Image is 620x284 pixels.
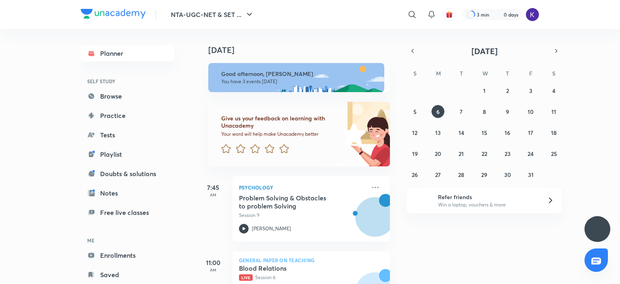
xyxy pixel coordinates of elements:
[413,108,417,116] abbr: October 5, 2025
[501,147,514,160] button: October 23, 2025
[482,69,488,77] abbr: Wednesday
[505,129,510,137] abbr: October 16, 2025
[455,147,468,160] button: October 21, 2025
[501,84,514,97] button: October 2, 2025
[412,150,418,158] abbr: October 19, 2025
[551,150,557,158] abbr: October 25, 2025
[524,126,537,139] button: October 17, 2025
[481,171,487,179] abbr: October 29, 2025
[81,88,174,104] a: Browse
[482,150,487,158] abbr: October 22, 2025
[524,84,537,97] button: October 3, 2025
[446,11,453,18] img: avatar
[501,105,514,118] button: October 9, 2025
[504,171,511,179] abbr: October 30, 2025
[547,147,560,160] button: October 25, 2025
[494,11,502,19] img: streak
[221,70,377,78] h6: Good afternoon, [PERSON_NAME]
[505,150,511,158] abbr: October 23, 2025
[478,105,491,118] button: October 8, 2025
[221,115,339,129] h6: Give us your feedback on learning with Unacademy
[431,168,444,181] button: October 27, 2025
[436,108,440,116] abbr: October 6, 2025
[81,45,174,61] a: Planner
[455,105,468,118] button: October 7, 2025
[501,126,514,139] button: October 16, 2025
[460,108,463,116] abbr: October 7, 2025
[443,8,456,21] button: avatar
[506,108,509,116] abbr: October 9, 2025
[506,69,509,77] abbr: Thursday
[239,258,383,263] p: General Paper on Teaching
[408,126,421,139] button: October 12, 2025
[478,168,491,181] button: October 29, 2025
[239,194,339,210] h5: Problem Solving & Obstacles to problem Solving
[166,6,259,23] button: NTA-UGC-NET & SET ...
[197,192,229,197] p: AM
[458,171,464,179] abbr: October 28, 2025
[197,267,229,272] p: AM
[438,193,537,201] h6: Refer friends
[459,129,464,137] abbr: October 14, 2025
[478,126,491,139] button: October 15, 2025
[252,225,291,232] p: [PERSON_NAME]
[435,129,441,137] abbr: October 13, 2025
[431,126,444,139] button: October 13, 2025
[81,9,146,19] img: Company Logo
[412,129,417,137] abbr: October 12, 2025
[593,224,602,234] img: ttu
[551,129,557,137] abbr: October 18, 2025
[528,108,534,116] abbr: October 10, 2025
[413,69,417,77] abbr: Sunday
[208,63,384,92] img: afternoon
[483,87,486,95] abbr: October 1, 2025
[455,126,468,139] button: October 14, 2025
[81,9,146,21] a: Company Logo
[81,107,174,124] a: Practice
[526,8,539,21] img: kanishka hemani
[239,212,366,219] p: Session 9
[435,150,441,158] abbr: October 20, 2025
[431,147,444,160] button: October 20, 2025
[239,274,253,281] span: Live
[418,45,551,57] button: [DATE]
[239,274,366,281] p: Session 6
[81,74,174,88] h6: SELF STUDY
[529,69,532,77] abbr: Friday
[412,171,418,179] abbr: October 26, 2025
[356,202,394,240] img: Avatar
[506,87,509,95] abbr: October 2, 2025
[547,84,560,97] button: October 4, 2025
[239,183,366,192] p: Psychology
[408,147,421,160] button: October 19, 2025
[221,78,377,85] p: You have 3 events [DATE]
[552,69,555,77] abbr: Saturday
[482,129,487,137] abbr: October 15, 2025
[81,247,174,263] a: Enrollments
[81,146,174,162] a: Playlist
[81,267,174,283] a: Saved
[408,168,421,181] button: October 26, 2025
[221,131,339,137] p: Your word will help make Unacademy better
[552,87,555,95] abbr: October 4, 2025
[459,150,464,158] abbr: October 21, 2025
[81,166,174,182] a: Doubts & solutions
[460,69,463,77] abbr: Tuesday
[501,168,514,181] button: October 30, 2025
[455,168,468,181] button: October 28, 2025
[524,105,537,118] button: October 10, 2025
[524,168,537,181] button: October 31, 2025
[81,234,174,247] h6: ME
[547,126,560,139] button: October 18, 2025
[438,201,537,208] p: Win a laptop, vouchers & more
[524,147,537,160] button: October 24, 2025
[431,105,444,118] button: October 6, 2025
[547,105,560,118] button: October 11, 2025
[478,84,491,97] button: October 1, 2025
[413,192,429,208] img: referral
[471,46,498,57] span: [DATE]
[81,127,174,143] a: Tests
[528,171,534,179] abbr: October 31, 2025
[197,258,229,267] h5: 11:00
[208,45,398,55] h4: [DATE]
